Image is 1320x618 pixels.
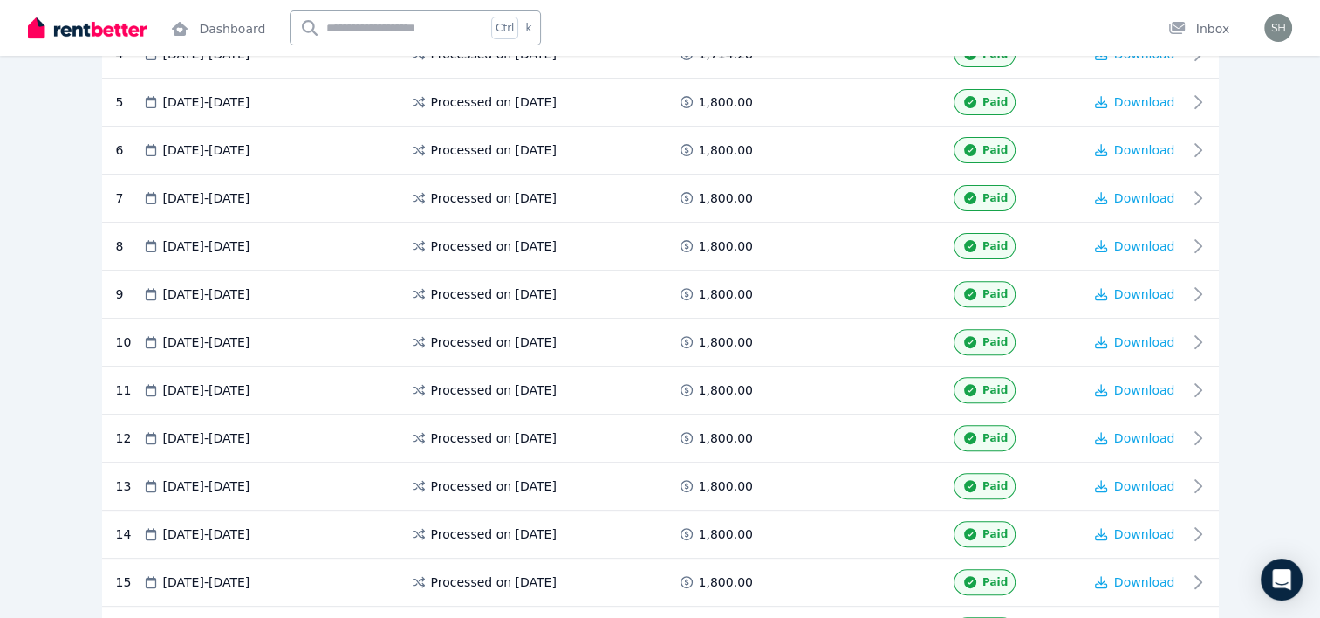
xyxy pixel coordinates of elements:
[116,137,142,163] div: 6
[1095,429,1175,447] button: Download
[525,21,531,35] span: k
[116,569,142,595] div: 15
[163,381,250,399] span: [DATE] - [DATE]
[1095,141,1175,159] button: Download
[982,191,1008,205] span: Paid
[1264,14,1292,42] img: sharlsm@hotmail.com
[1095,381,1175,399] button: Download
[1114,239,1175,253] span: Download
[1095,525,1175,543] button: Download
[431,285,557,303] span: Processed on [DATE]
[1114,95,1175,109] span: Download
[431,573,557,591] span: Processed on [DATE]
[116,233,142,259] div: 8
[1095,237,1175,255] button: Download
[1114,527,1175,541] span: Download
[699,285,753,303] span: 1,800.00
[982,335,1008,349] span: Paid
[491,17,518,39] span: Ctrl
[699,381,753,399] span: 1,800.00
[1114,479,1175,493] span: Download
[1095,573,1175,591] button: Download
[1095,333,1175,351] button: Download
[431,525,557,543] span: Processed on [DATE]
[1095,285,1175,303] button: Download
[431,477,557,495] span: Processed on [DATE]
[699,237,753,255] span: 1,800.00
[1095,477,1175,495] button: Download
[163,333,250,351] span: [DATE] - [DATE]
[1114,383,1175,397] span: Download
[431,141,557,159] span: Processed on [DATE]
[982,479,1008,493] span: Paid
[163,429,250,447] span: [DATE] - [DATE]
[163,141,250,159] span: [DATE] - [DATE]
[1261,559,1303,601] div: Open Intercom Messenger
[431,429,557,447] span: Processed on [DATE]
[699,333,753,351] span: 1,800.00
[163,93,250,111] span: [DATE] - [DATE]
[1114,575,1175,589] span: Download
[699,189,753,207] span: 1,800.00
[1114,335,1175,349] span: Download
[163,237,250,255] span: [DATE] - [DATE]
[982,287,1008,301] span: Paid
[116,185,142,211] div: 7
[1114,143,1175,157] span: Download
[116,89,142,115] div: 5
[982,239,1008,253] span: Paid
[1114,287,1175,301] span: Download
[982,575,1008,589] span: Paid
[1095,189,1175,207] button: Download
[982,527,1008,541] span: Paid
[431,189,557,207] span: Processed on [DATE]
[431,333,557,351] span: Processed on [DATE]
[431,381,557,399] span: Processed on [DATE]
[699,573,753,591] span: 1,800.00
[982,431,1008,445] span: Paid
[699,141,753,159] span: 1,800.00
[116,425,142,451] div: 12
[431,237,557,255] span: Processed on [DATE]
[116,377,142,403] div: 11
[1095,93,1175,111] button: Download
[431,93,557,111] span: Processed on [DATE]
[163,477,250,495] span: [DATE] - [DATE]
[1114,191,1175,205] span: Download
[1114,431,1175,445] span: Download
[116,473,142,499] div: 13
[982,383,1008,397] span: Paid
[1168,20,1229,38] div: Inbox
[163,573,250,591] span: [DATE] - [DATE]
[982,143,1008,157] span: Paid
[116,521,142,547] div: 14
[982,95,1008,109] span: Paid
[163,525,250,543] span: [DATE] - [DATE]
[699,429,753,447] span: 1,800.00
[699,93,753,111] span: 1,800.00
[163,285,250,303] span: [DATE] - [DATE]
[28,15,147,41] img: RentBetter
[116,281,142,307] div: 9
[699,477,753,495] span: 1,800.00
[163,189,250,207] span: [DATE] - [DATE]
[116,329,142,355] div: 10
[699,525,753,543] span: 1,800.00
